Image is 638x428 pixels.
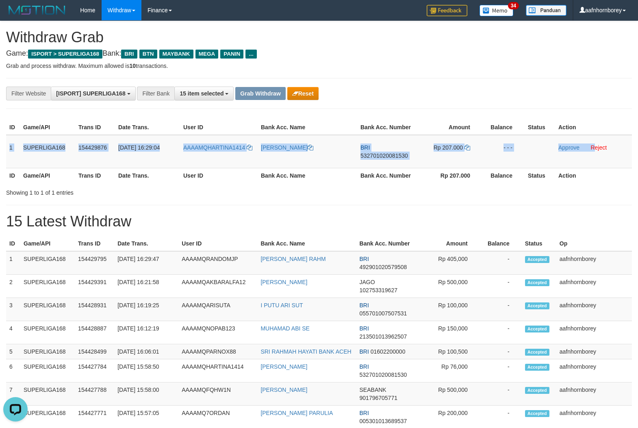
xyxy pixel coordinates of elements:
[371,348,406,355] span: Copy 01602200000 to clipboard
[555,168,632,183] th: Action
[75,344,114,359] td: 154428499
[525,168,555,183] th: Status
[137,87,174,100] div: Filter Bank
[6,120,20,135] th: ID
[526,5,566,16] img: panduan.png
[20,382,75,406] td: SUPERLIGA168
[525,410,549,417] span: Accepted
[6,298,20,321] td: 3
[6,236,20,251] th: ID
[590,144,607,151] a: Reject
[417,251,480,275] td: Rp 405,000
[20,344,75,359] td: SUPERLIGA168
[260,256,326,262] a: [PERSON_NAME] RAHM
[360,152,408,159] span: Copy 532701020081530 to clipboard
[75,298,114,321] td: 154428931
[556,251,632,275] td: aafnhornborey
[114,298,178,321] td: [DATE] 16:19:25
[525,364,549,371] span: Accepted
[114,321,178,344] td: [DATE] 16:12:19
[78,144,107,151] span: 154429876
[6,29,632,46] h1: Withdraw Grab
[417,382,480,406] td: Rp 500,000
[480,275,522,298] td: -
[525,120,555,135] th: Status
[555,120,632,135] th: Action
[360,372,407,378] span: Copy 532701020081530 to clipboard
[360,410,369,416] span: BRI
[6,168,20,183] th: ID
[556,275,632,298] td: aafnhornborey
[20,168,75,183] th: Game/API
[417,359,480,382] td: Rp 76,000
[6,275,20,298] td: 2
[417,236,480,251] th: Amount
[51,87,135,100] button: [ISPORT] SUPERLIGA168
[180,168,258,183] th: User ID
[360,333,407,340] span: Copy 213501013962507 to clipboard
[114,344,178,359] td: [DATE] 16:06:01
[114,359,178,382] td: [DATE] 15:58:50
[360,418,407,424] span: Copy 005301013689537 to clipboard
[260,279,307,285] a: [PERSON_NAME]
[556,382,632,406] td: aafnhornborey
[6,251,20,275] td: 1
[6,344,20,359] td: 5
[139,50,157,59] span: BTN
[114,251,178,275] td: [DATE] 16:29:47
[75,120,115,135] th: Trans ID
[178,382,257,406] td: AAAAMQFQHW1N
[6,87,51,100] div: Filter Website
[118,144,160,151] span: [DATE] 16:29:04
[360,264,407,270] span: Copy 492901020579508 to clipboard
[480,321,522,344] td: -
[480,5,514,16] img: Button%20Memo.svg
[417,298,480,321] td: Rp 100,000
[417,321,480,344] td: Rp 150,000
[525,302,549,309] span: Accepted
[75,359,114,382] td: 154427784
[260,348,351,355] a: SRI RAHMAH HAYATI BANK ACEH
[129,63,136,69] strong: 10
[174,87,234,100] button: 15 item selected
[20,251,75,275] td: SUPERLIGA168
[183,144,245,151] span: AAAAMQHARTINA1414
[556,359,632,382] td: aafnhornborey
[360,387,386,393] span: SEABANK
[6,359,20,382] td: 6
[482,120,525,135] th: Balance
[260,302,303,309] a: I PUTU ARI SUT
[480,359,522,382] td: -
[20,135,75,168] td: SUPERLIGA168
[235,87,285,100] button: Grab Withdraw
[258,120,357,135] th: Bank Acc. Name
[6,50,632,58] h4: Game: Bank:
[115,168,180,183] th: Date Trans.
[480,344,522,359] td: -
[525,256,549,263] span: Accepted
[360,363,369,370] span: BRI
[480,298,522,321] td: -
[180,90,224,97] span: 15 item selected
[6,135,20,168] td: 1
[360,256,369,262] span: BRI
[360,348,369,355] span: BRI
[482,135,525,168] td: - - -
[115,120,180,135] th: Date Trans.
[525,326,549,332] span: Accepted
[20,298,75,321] td: SUPERLIGA168
[360,325,369,332] span: BRI
[178,298,257,321] td: AAAAMQARISUTA
[75,321,114,344] td: 154428887
[508,2,519,9] span: 34
[480,251,522,275] td: -
[260,387,307,393] a: [PERSON_NAME]
[114,275,178,298] td: [DATE] 16:21:58
[260,363,307,370] a: [PERSON_NAME]
[360,279,375,285] span: JAGO
[20,321,75,344] td: SUPERLIGA168
[75,236,114,251] th: Trans ID
[261,144,313,151] a: [PERSON_NAME]
[178,251,257,275] td: AAAAMQRANDOMJP
[357,120,419,135] th: Bank Acc. Number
